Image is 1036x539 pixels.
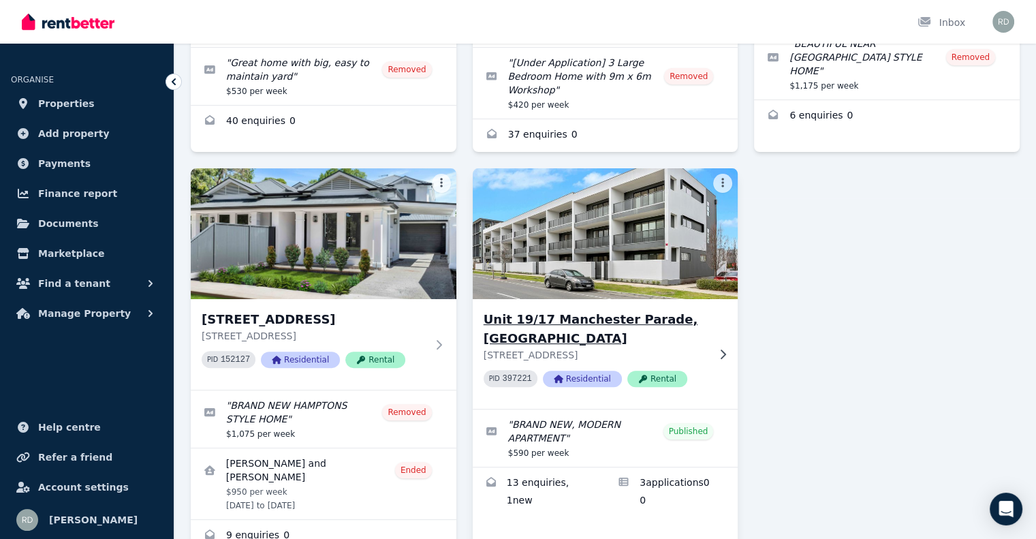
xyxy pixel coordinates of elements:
div: Open Intercom Messenger [990,493,1022,525]
a: Edit listing: [Under Application] 3 Large Bedroom Home with 9m x 6m Workshop [473,48,738,119]
a: Applications for Unit 19/17 Manchester Parade, Lightsview [605,467,738,518]
a: Edit listing: BRAND NEW, MODERN APARTMENT [473,410,738,467]
button: More options [713,174,732,193]
code: 152127 [221,355,250,365]
span: Help centre [38,419,101,435]
a: Finance report [11,180,163,207]
button: More options [432,174,451,193]
small: PID [207,356,218,363]
span: Refer a friend [38,449,112,465]
span: Rental [345,352,405,368]
img: Robert De Donatis [992,11,1014,33]
button: Manage Property [11,300,163,327]
span: Manage Property [38,305,131,322]
span: Documents [38,215,99,232]
a: Enquiries for 123A Third Avenue, Royston Park [754,100,1020,133]
a: Help centre [11,414,163,441]
a: Enquiries for 8 Ross Street, Paralowie [473,119,738,152]
span: [PERSON_NAME] [49,512,138,528]
a: Refer a friend [11,444,163,471]
img: RentBetter [22,12,114,32]
span: Residential [261,352,340,368]
a: 123B Third Avenue, ROYSTON PARK[STREET_ADDRESS][STREET_ADDRESS]PID 152127ResidentialRental [191,168,456,390]
span: Finance report [38,185,117,202]
p: [STREET_ADDRESS] [202,329,426,343]
div: Inbox [917,16,965,29]
span: Marketplace [38,245,104,262]
a: Marketplace [11,240,163,267]
p: [STREET_ADDRESS] [484,348,708,362]
small: PID [489,375,500,382]
a: Account settings [11,474,163,501]
a: Edit listing: BEAUTIFUL NEAR NEW HAMPTONS STYLE HOME [754,29,1020,99]
img: Robert De Donatis [16,509,38,531]
span: Rental [627,371,687,387]
a: Payments [11,150,163,177]
a: Edit listing: Great home with big, easy to maintain yard [191,48,456,105]
a: Unit 19/17 Manchester Parade, LightsviewUnit 19/17 Manchester Parade, [GEOGRAPHIC_DATA][STREET_AD... [473,168,738,409]
a: View details for Sally and Khaled Knayfati [191,448,456,519]
span: Account settings [38,479,129,495]
h3: [STREET_ADDRESS] [202,310,426,329]
a: Enquiries for 3 Blanche Street, Ridgehaven [191,106,456,138]
img: 123B Third Avenue, ROYSTON PARK [191,168,456,299]
a: Add property [11,120,163,147]
span: Residential [543,371,622,387]
a: Properties [11,90,163,117]
span: Properties [38,95,95,112]
span: ORGANISE [11,75,54,84]
span: Add property [38,125,110,142]
a: Edit listing: BRAND NEW HAMPTONS STYLE HOME [191,390,456,448]
span: Payments [38,155,91,172]
code: 397221 [503,374,532,384]
a: Documents [11,210,163,237]
span: Find a tenant [38,275,110,292]
a: Enquiries for Unit 19/17 Manchester Parade, Lightsview [473,467,606,518]
h3: Unit 19/17 Manchester Parade, [GEOGRAPHIC_DATA] [484,310,708,348]
img: Unit 19/17 Manchester Parade, Lightsview [466,165,744,303]
button: Find a tenant [11,270,163,297]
